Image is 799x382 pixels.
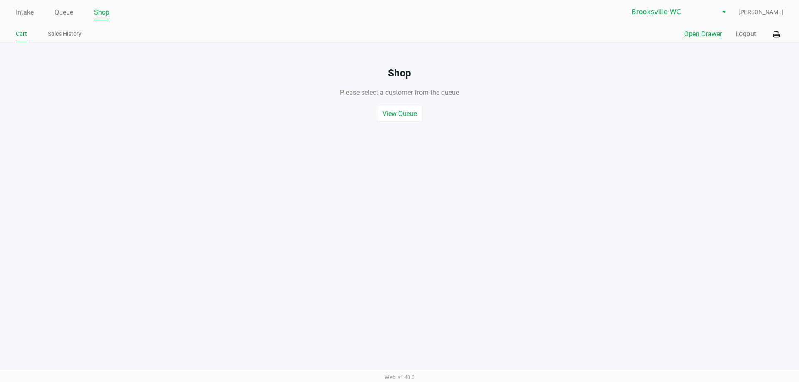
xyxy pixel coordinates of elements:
[684,29,722,39] button: Open Drawer
[718,5,730,20] button: Select
[94,7,109,18] a: Shop
[632,7,713,17] span: Brooksville WC
[739,8,783,17] span: [PERSON_NAME]
[340,89,459,96] span: Please select a customer from the queue
[16,7,34,18] a: Intake
[16,29,27,39] a: Cart
[385,374,414,380] span: Web: v1.40.0
[48,29,82,39] a: Sales History
[55,7,73,18] a: Queue
[735,29,756,39] button: Logout
[377,106,422,122] button: View Queue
